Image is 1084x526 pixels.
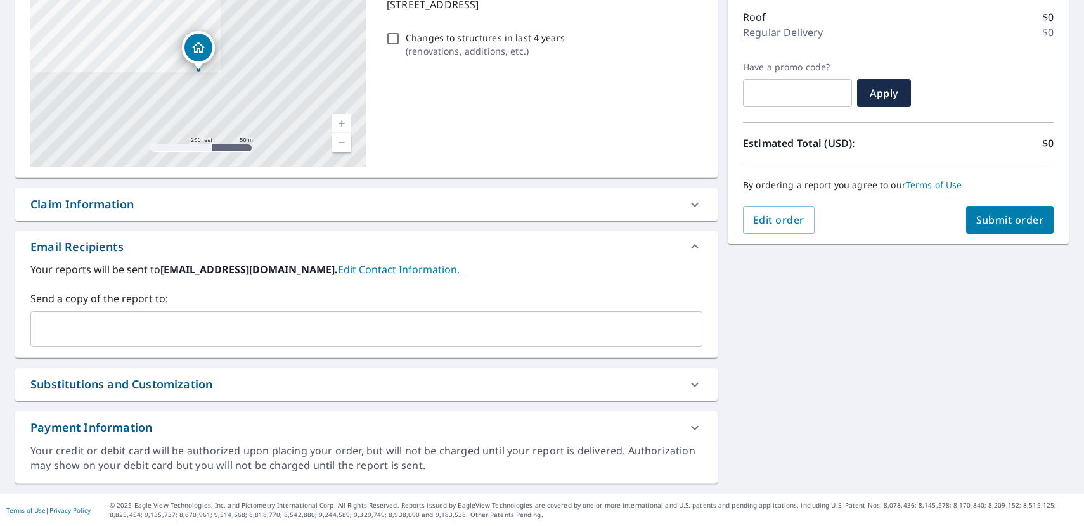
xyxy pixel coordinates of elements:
[15,231,718,262] div: Email Recipients
[906,179,962,191] a: Terms of Use
[160,262,338,276] b: [EMAIL_ADDRESS][DOMAIN_NAME].
[743,61,852,73] label: Have a promo code?
[966,206,1054,234] button: Submit order
[332,114,351,133] a: Current Level 17, Zoom In
[976,213,1044,227] span: Submit order
[338,262,460,276] a: EditContactInfo
[110,501,1078,520] p: © 2025 Eagle View Technologies, Inc. and Pictometry International Corp. All Rights Reserved. Repo...
[743,25,823,40] p: Regular Delivery
[332,133,351,152] a: Current Level 17, Zoom Out
[30,376,212,393] div: Substitutions and Customization
[857,79,911,107] button: Apply
[743,10,766,25] p: Roof
[15,188,718,221] div: Claim Information
[30,238,124,255] div: Email Recipients
[406,44,565,58] p: ( renovations, additions, etc. )
[406,31,565,44] p: Changes to structures in last 4 years
[743,179,1054,191] p: By ordering a report you agree to our
[49,506,91,515] a: Privacy Policy
[867,86,901,100] span: Apply
[1042,136,1054,151] p: $0
[753,213,804,227] span: Edit order
[182,31,215,70] div: Dropped pin, building 1, Residential property, 405 9th Ave SE Stanley, ND 58784
[6,506,91,514] p: |
[15,411,718,444] div: Payment Information
[30,262,702,277] label: Your reports will be sent to
[15,368,718,401] div: Substitutions and Customization
[743,206,815,234] button: Edit order
[30,291,702,306] label: Send a copy of the report to:
[6,506,46,515] a: Terms of Use
[1042,10,1054,25] p: $0
[1042,25,1054,40] p: $0
[743,136,898,151] p: Estimated Total (USD):
[30,444,702,473] div: Your credit or debit card will be authorized upon placing your order, but will not be charged unt...
[30,419,152,436] div: Payment Information
[30,196,134,213] div: Claim Information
